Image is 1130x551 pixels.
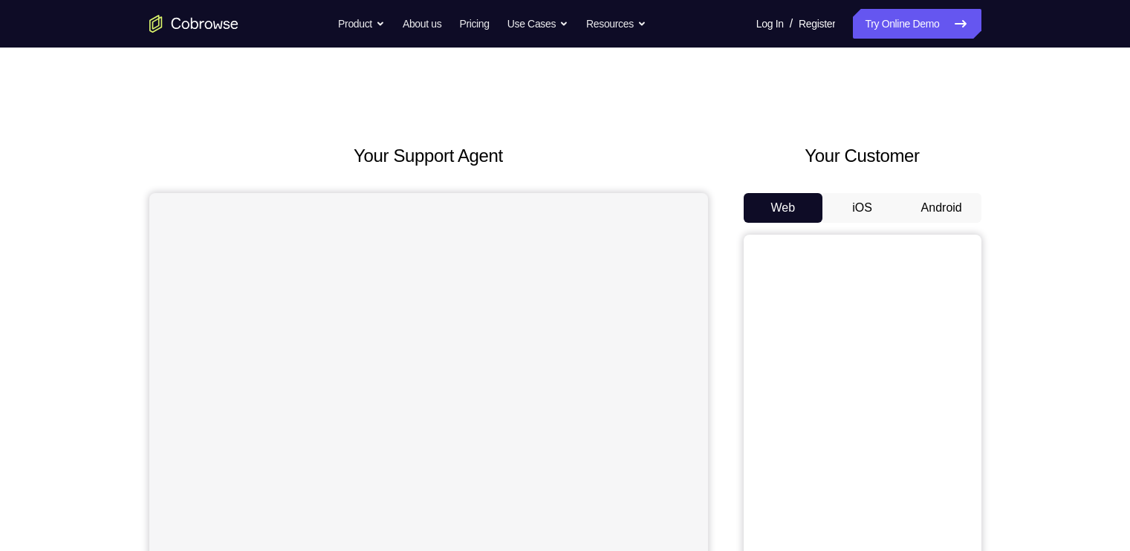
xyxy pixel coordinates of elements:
[403,9,441,39] a: About us
[338,9,385,39] button: Product
[822,193,902,223] button: iOS
[586,9,646,39] button: Resources
[744,193,823,223] button: Web
[756,9,784,39] a: Log In
[149,143,708,169] h2: Your Support Agent
[507,9,568,39] button: Use Cases
[853,9,981,39] a: Try Online Demo
[790,15,793,33] span: /
[799,9,835,39] a: Register
[744,143,981,169] h2: Your Customer
[459,9,489,39] a: Pricing
[149,15,238,33] a: Go to the home page
[902,193,981,223] button: Android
